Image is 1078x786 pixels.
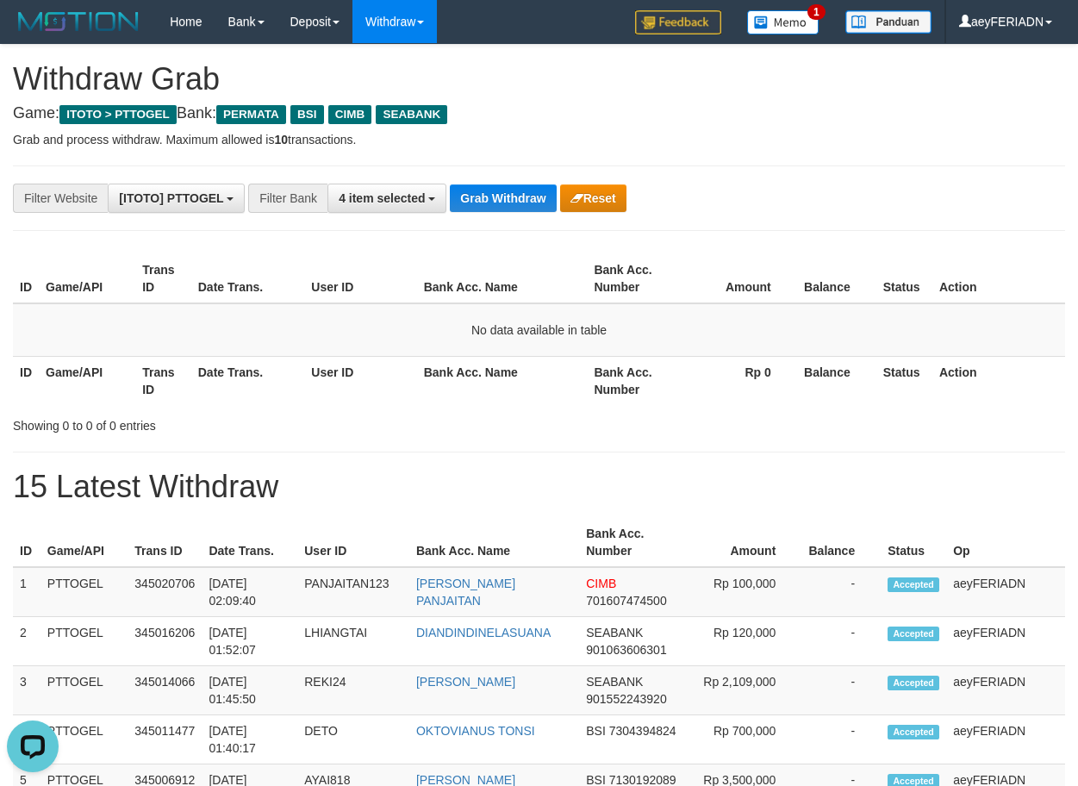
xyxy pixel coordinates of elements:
button: [ITOTO] PTTOGEL [108,184,245,213]
td: DETO [297,715,409,764]
button: Grab Withdraw [450,184,556,212]
th: ID [13,356,39,405]
span: Copy 7304394824 to clipboard [609,724,676,738]
th: Status [876,356,932,405]
th: Game/API [39,356,135,405]
td: [DATE] 01:52:07 [202,617,297,666]
span: CIMB [328,105,372,124]
td: PTTOGEL [41,617,128,666]
span: Copy 901063606301 to clipboard [586,643,666,657]
button: Reset [560,184,626,212]
th: Date Trans. [191,356,305,405]
span: [ITOTO] PTTOGEL [119,191,223,205]
div: Showing 0 to 0 of 0 entries [13,410,436,434]
h4: Game: Bank: [13,105,1065,122]
th: Balance [797,254,876,303]
th: Date Trans. [202,518,297,567]
td: - [801,617,881,666]
td: No data available in table [13,303,1065,357]
td: 3 [13,666,41,715]
th: Game/API [41,518,128,567]
th: Bank Acc. Number [587,356,682,405]
th: Amount [694,518,801,567]
td: [DATE] 02:09:40 [202,567,297,617]
span: Copy 701607474500 to clipboard [586,594,666,608]
span: Accepted [888,577,939,592]
th: User ID [304,356,416,405]
td: 345016206 [128,617,202,666]
a: DIANDINDINELASUANA [416,626,551,639]
td: Rp 700,000 [694,715,801,764]
th: Bank Acc. Name [417,356,588,405]
div: Filter Website [13,184,108,213]
th: Balance [801,518,881,567]
span: BSI [290,105,324,124]
td: 2 [13,617,41,666]
td: LHIANGTAI [297,617,409,666]
th: Bank Acc. Name [417,254,588,303]
td: - [801,715,881,764]
span: SEABANK [586,675,643,689]
span: 4 item selected [339,191,425,205]
td: [DATE] 01:40:17 [202,715,297,764]
button: Open LiveChat chat widget [7,7,59,59]
th: Trans ID [135,254,191,303]
th: Bank Acc. Number [579,518,694,567]
img: panduan.png [845,10,932,34]
td: Rp 100,000 [694,567,801,617]
span: Accepted [888,676,939,690]
td: 345011477 [128,715,202,764]
th: Trans ID [128,518,202,567]
div: Filter Bank [248,184,327,213]
a: [PERSON_NAME] [416,675,515,689]
th: Status [876,254,932,303]
th: ID [13,254,39,303]
th: Date Trans. [191,254,305,303]
td: [DATE] 01:45:50 [202,666,297,715]
span: ITOTO > PTTOGEL [59,105,177,124]
td: PTTOGEL [41,715,128,764]
span: Copy 901552243920 to clipboard [586,692,666,706]
th: Bank Acc. Number [587,254,682,303]
td: 1 [13,567,41,617]
th: Status [881,518,946,567]
td: Rp 120,000 [694,617,801,666]
p: Grab and process withdraw. Maximum allowed is transactions. [13,131,1065,148]
td: aeyFERIADN [946,617,1065,666]
span: 1 [807,4,826,20]
th: Bank Acc. Name [409,518,579,567]
span: Accepted [888,627,939,641]
th: Op [946,518,1065,567]
span: SEABANK [586,626,643,639]
th: Amount [682,254,797,303]
td: 345020706 [128,567,202,617]
td: PANJAITAN123 [297,567,409,617]
th: Rp 0 [682,356,797,405]
td: 345014066 [128,666,202,715]
th: Action [932,356,1065,405]
td: aeyFERIADN [946,715,1065,764]
td: Rp 2,109,000 [694,666,801,715]
td: aeyFERIADN [946,666,1065,715]
span: SEABANK [376,105,447,124]
th: Balance [797,356,876,405]
th: User ID [297,518,409,567]
a: OKTOVIANUS TONSI [416,724,535,738]
td: - [801,666,881,715]
th: Game/API [39,254,135,303]
td: - [801,567,881,617]
h1: 15 Latest Withdraw [13,470,1065,504]
button: 4 item selected [327,184,446,213]
span: CIMB [586,577,616,590]
td: PTTOGEL [41,567,128,617]
th: ID [13,518,41,567]
th: Action [932,254,1065,303]
th: Trans ID [135,356,191,405]
a: [PERSON_NAME] PANJAITAN [416,577,515,608]
img: MOTION_logo.png [13,9,144,34]
th: User ID [304,254,416,303]
strong: 10 [274,133,288,147]
img: Feedback.jpg [635,10,721,34]
td: PTTOGEL [41,666,128,715]
h1: Withdraw Grab [13,62,1065,97]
